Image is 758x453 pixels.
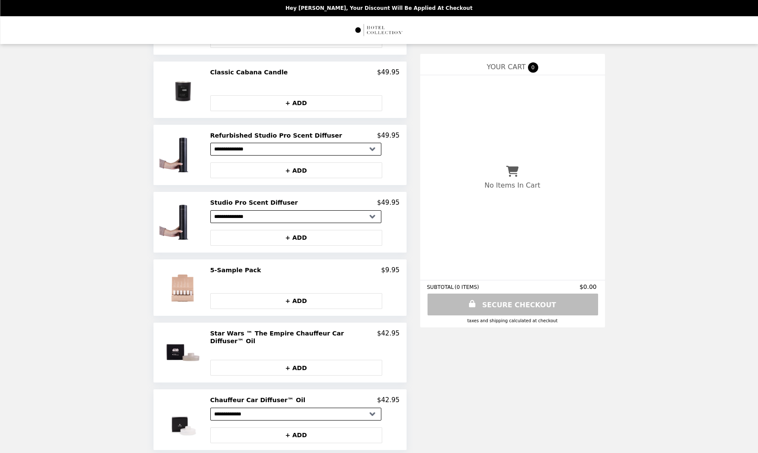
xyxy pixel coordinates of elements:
span: ( 0 ITEMS ) [454,284,479,290]
p: $49.95 [377,68,400,76]
h2: Refurbished Studio Pro Scent Diffuser [210,132,346,139]
span: 0 [528,62,538,73]
h2: Chauffeur Car Diffuser™ Oil [210,396,309,404]
button: + ADD [210,293,382,309]
p: $49.95 [377,132,400,139]
h2: Classic Cabana Candle [210,68,292,76]
p: $42.95 [377,329,400,345]
img: Chauffeur Car Diffuser™ Oil [159,396,208,443]
button: + ADD [210,95,382,111]
h2: Studio Pro Scent Diffuser [210,199,301,206]
select: Select a product variant [210,210,381,223]
p: $42.95 [377,396,400,404]
span: $0.00 [579,283,598,290]
button: + ADD [210,230,382,246]
h2: Star Wars ™ The Empire Chauffeur Car Diffuser™ Oil [210,329,378,345]
span: YOUR CART [487,63,525,71]
img: Studio Pro Scent Diffuser [159,199,208,245]
img: Refurbished Studio Pro Scent Diffuser [159,132,208,178]
select: Select a product variant [210,143,381,156]
p: No Items In Cart [484,181,540,189]
span: SUBTOTAL [427,284,455,290]
div: Taxes and Shipping calculated at checkout [427,318,598,323]
p: $9.95 [381,266,400,274]
img: Brand Logo [354,21,404,39]
p: Hey [PERSON_NAME], your discount will be applied at checkout [286,5,472,11]
img: 5-Sample Pack [162,266,206,309]
button: + ADD [210,162,382,178]
p: $49.95 [377,199,400,206]
h2: 5-Sample Pack [210,266,265,274]
select: Select a product variant [210,408,381,421]
button: + ADD [210,427,382,443]
img: Classic Cabana Candle [162,68,206,111]
img: Star Wars ™ The Empire Chauffeur Car Diffuser™ Oil [160,329,209,376]
button: + ADD [210,360,382,376]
